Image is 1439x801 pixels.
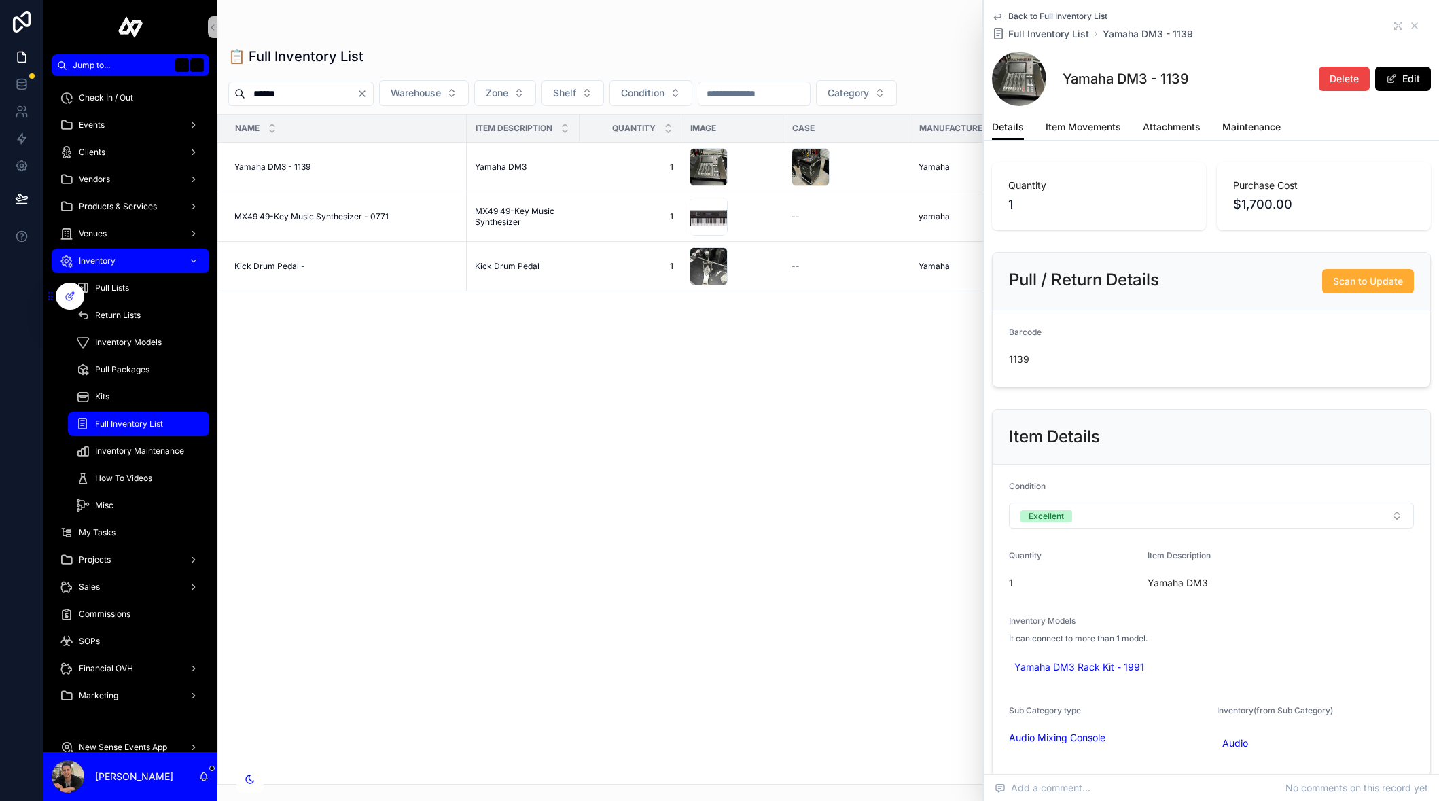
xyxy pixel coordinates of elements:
h2: Item Details [1009,426,1100,448]
a: Return Lists [68,303,209,327]
span: Item Description [1148,550,1211,560]
a: Attachments [1143,115,1201,142]
span: Jump to... [73,60,170,71]
span: 1 [1008,195,1190,214]
span: Purchase Cost [1233,179,1415,192]
a: SOPs [52,629,209,654]
a: New Sense Events App [52,735,209,760]
span: My Tasks [79,527,116,538]
a: Venues [52,221,209,246]
span: -- [792,261,800,272]
a: Audio Mixing Console [1009,731,1105,745]
span: Case [792,123,815,134]
span: Financial OVH [79,663,133,674]
span: Barcode [1009,327,1042,337]
span: Return Lists [95,310,141,321]
a: Misc [68,493,209,518]
a: MX49 49-Key Music Synthesizer [475,206,571,228]
span: Yamaha DM3 - 1139 [234,162,310,173]
a: Financial OVH [52,656,209,681]
span: Item Description [476,123,552,134]
span: Warehouse [391,86,441,100]
span: Yamaha DM3 [475,162,527,173]
a: Inventory Maintenance [68,439,209,463]
a: Commissions [52,602,209,626]
a: Pull Packages [68,357,209,382]
a: My Tasks [52,520,209,545]
span: Products & Services [79,201,157,212]
a: Clients [52,140,209,164]
button: Select Button [816,80,897,106]
span: Category [828,86,869,100]
span: Quantity [612,123,656,134]
a: 1 [588,162,673,173]
span: Details [992,120,1024,134]
span: 1 [588,261,673,272]
button: Clear [357,88,373,99]
a: Yamaha DM3 [475,162,571,173]
span: Attachments [1143,120,1201,134]
a: yamaha [919,211,1070,222]
a: Projects [52,548,209,572]
span: Back to Full Inventory List [1008,11,1107,22]
a: 1 [588,211,673,222]
span: Yamaha DM3 [1148,576,1414,590]
a: Item Movements [1046,115,1121,142]
span: -- [792,211,800,222]
a: -- [792,261,902,272]
a: -- [792,211,902,222]
span: K [192,60,202,71]
span: Yamaha [919,162,950,173]
span: Quantity [1008,179,1190,192]
span: Delete [1330,72,1359,86]
span: Clients [79,147,105,158]
span: Kits [95,391,109,402]
span: 1 [1009,576,1137,590]
span: Vendors [79,174,110,185]
a: Yamaha DM3 - 1139 [1103,27,1193,41]
span: Inventory Maintenance [95,446,184,457]
a: How To Videos [68,466,209,491]
span: Audio [1222,736,1248,750]
span: Name [235,123,260,134]
span: Commissions [79,609,130,620]
button: Delete [1319,67,1370,91]
span: Yamaha DM3 Rack Kit - 1991 [1014,660,1144,674]
span: Sales [79,582,100,592]
span: Sub Category type [1009,705,1081,715]
h2: Pull / Return Details [1009,269,1159,291]
span: Pull Packages [95,364,149,375]
span: Inventory(from Sub Category) [1217,705,1333,715]
span: Condition [1009,481,1046,491]
button: Select Button [379,80,469,106]
span: Item Movements [1046,120,1121,134]
a: Yamaha [919,162,1070,173]
span: Full Inventory List [95,419,163,429]
span: SOPs [79,636,100,647]
button: Select Button [609,80,692,106]
img: App logo [118,16,143,38]
h1: Yamaha DM3 - 1139 [1063,69,1189,88]
span: Kick Drum Pedal - [234,261,305,272]
button: Edit [1375,67,1431,91]
span: Add a comment... [995,781,1090,795]
a: Vendors [52,167,209,192]
span: $1,700.00 [1233,195,1415,214]
button: Jump to...K [52,54,209,76]
a: Maintenance [1222,115,1281,142]
span: Image [690,123,716,134]
span: 1139 [1009,353,1414,366]
span: Kick Drum Pedal [475,261,539,272]
a: Inventory Models [68,330,209,355]
a: Details [992,115,1024,141]
span: Condition [621,86,664,100]
a: Yamaha DM3 Rack Kit - 1991 [1009,658,1150,677]
span: No comments on this record yet [1285,781,1428,795]
a: Events [52,113,209,137]
button: Select Button [541,80,604,106]
span: MX49 49-Key Music Synthesizer - 0771 [234,211,389,222]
